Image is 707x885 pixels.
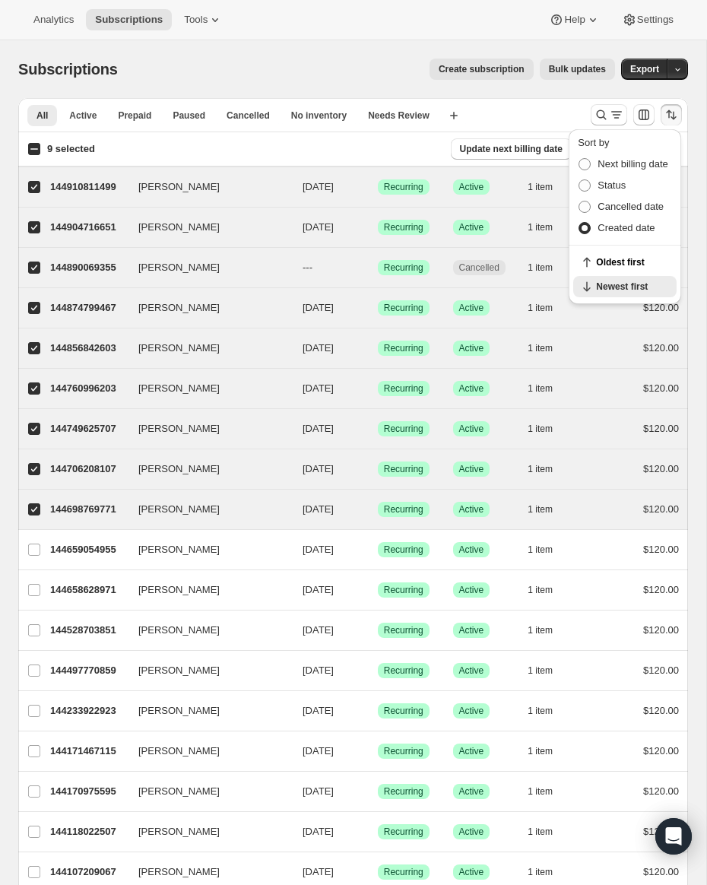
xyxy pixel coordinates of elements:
button: [PERSON_NAME] [129,658,281,683]
span: Active [459,382,484,395]
p: 144528703851 [50,623,126,638]
span: [PERSON_NAME] [138,260,220,275]
button: [PERSON_NAME] [129,618,281,642]
button: [PERSON_NAME] [129,215,281,239]
span: Recurring [384,382,423,395]
span: $120.00 [643,503,679,515]
div: 144233922923[PERSON_NAME][DATE]SuccessRecurringSuccessActive1 item$120.00 [50,700,679,722]
span: $120.00 [643,866,679,877]
span: [PERSON_NAME] [138,582,220,598]
span: Recurring [384,544,423,556]
span: Recurring [384,866,423,878]
span: 1 item [528,262,553,274]
span: 1 item [528,463,553,475]
span: $120.00 [643,705,679,716]
span: Recurring [384,705,423,717]
div: 144118022507[PERSON_NAME][DATE]SuccessRecurringSuccessActive1 item$120.00 [50,821,679,842]
span: Active [459,866,484,878]
span: [DATE] [303,866,334,877]
span: Recurring [384,221,423,233]
div: 144528703851[PERSON_NAME][DATE]SuccessRecurringSuccessActive1 item$120.00 [50,620,679,641]
span: 1 item [528,181,553,193]
span: Recurring [384,584,423,596]
span: $120.00 [643,382,679,394]
span: [DATE] [303,342,334,354]
button: Export [621,59,668,80]
div: 144107209067[PERSON_NAME][DATE]SuccessRecurringSuccessActive1 item$120.00 [50,861,679,883]
button: 1 item [528,861,569,883]
span: 1 item [528,423,553,435]
button: [PERSON_NAME] [129,739,281,763]
span: [DATE] [303,463,334,474]
span: $120.00 [643,745,679,757]
span: $120.00 [643,826,679,837]
span: Prepaid [118,109,151,122]
span: $120.00 [643,423,679,434]
div: Open Intercom Messenger [655,818,692,855]
span: Active [459,181,484,193]
button: 1 item [528,257,569,278]
span: [PERSON_NAME] [138,341,220,356]
div: 144760996203[PERSON_NAME][DATE]SuccessRecurringSuccessActive1 item$120.00 [50,378,679,399]
span: [PERSON_NAME] [138,300,220,316]
button: Update next billing date [451,138,572,160]
p: 144910811499 [50,179,126,195]
p: 144749625707 [50,421,126,436]
span: Paused [173,109,205,122]
span: $120.00 [643,544,679,555]
button: 1 item [528,338,569,359]
span: 1 item [528,624,553,636]
span: [PERSON_NAME] [138,864,220,880]
button: [PERSON_NAME] [129,376,281,401]
span: [PERSON_NAME] [138,381,220,396]
p: 144760996203 [50,381,126,396]
p: 144874799467 [50,300,126,316]
button: [PERSON_NAME] [129,175,281,199]
span: Newest first [596,281,667,293]
p: 144118022507 [50,824,126,839]
p: 144856842603 [50,341,126,356]
button: [PERSON_NAME] [129,860,281,884]
span: [PERSON_NAME] [138,703,220,718]
span: Active [459,423,484,435]
div: 144658628971[PERSON_NAME][DATE]SuccessRecurringSuccessActive1 item$120.00 [50,579,679,601]
span: [PERSON_NAME] [138,744,220,759]
div: 144856842603[PERSON_NAME][DATE]SuccessRecurringSuccessActive1 item$120.00 [50,338,679,359]
span: Recurring [384,423,423,435]
span: Cancelled date [598,201,664,212]
span: No inventory [291,109,347,122]
div: 144910811499[PERSON_NAME][DATE]SuccessRecurringSuccessActive1 item$120.00 [50,176,679,198]
span: Needs Review [368,109,430,122]
span: Cancelled [459,262,499,274]
button: [PERSON_NAME] [129,255,281,280]
span: Active [459,302,484,314]
span: [PERSON_NAME] [138,502,220,517]
span: [DATE] [303,503,334,515]
button: [PERSON_NAME] [129,538,281,562]
button: 1 item [528,499,569,520]
span: Subscriptions [95,14,163,26]
button: 1 item [528,700,569,722]
span: Recurring [384,302,423,314]
span: [DATE] [303,745,334,757]
button: 1 item [528,539,569,560]
span: [DATE] [303,544,334,555]
span: [DATE] [303,665,334,676]
button: Search and filter results [591,104,627,125]
span: 1 item [528,382,553,395]
span: 1 item [528,665,553,677]
span: Recurring [384,624,423,636]
button: 1 item [528,741,569,762]
span: 1 item [528,866,553,878]
span: All [36,109,48,122]
span: [PERSON_NAME] [138,421,220,436]
span: [DATE] [303,705,334,716]
button: Customize table column order and visibility [633,104,655,125]
p: 144904716651 [50,220,126,235]
span: Active [459,665,484,677]
span: Cancelled [227,109,270,122]
span: [DATE] [303,181,334,192]
span: Export [630,63,659,75]
span: [PERSON_NAME] [138,462,220,477]
span: [PERSON_NAME] [138,542,220,557]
